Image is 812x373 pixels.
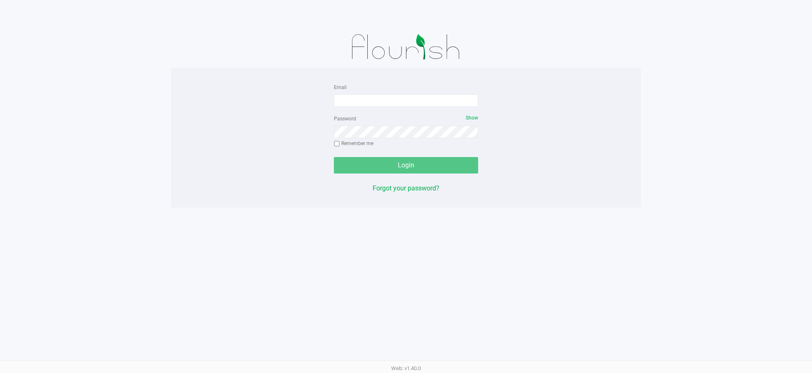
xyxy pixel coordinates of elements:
label: Remember me [334,140,373,147]
button: Forgot your password? [373,183,439,193]
label: Password [334,115,356,122]
label: Email [334,84,347,91]
span: Show [466,115,478,121]
span: Web: v1.40.0 [391,365,421,371]
input: Remember me [334,141,340,147]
